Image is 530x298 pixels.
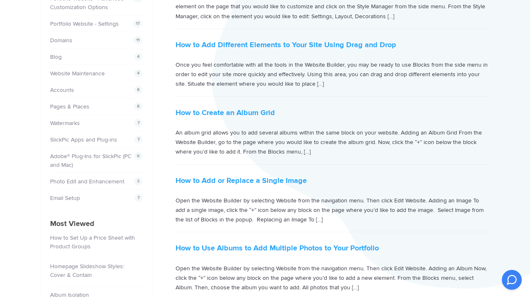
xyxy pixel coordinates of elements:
span: 11 [133,36,142,44]
a: Portfolio Website - Settings [50,20,119,27]
a: Accounts [50,87,74,94]
a: How to Use Albums to Add Multiple Photos to Your Portfolio [176,243,379,252]
span: 7 [135,135,142,144]
a: Adobe® Plug-Ins for SlickPic (PC and Mac) [50,153,131,168]
a: How to Create an Album Grid [176,108,275,117]
span: 8 [134,86,142,94]
span: 4 [134,53,142,61]
span: 8 [134,102,142,111]
p: An album grid allows you to add several albums within the same block on your website. Adding an A... [176,128,489,157]
span: 3 [134,177,142,185]
a: How to Set Up a Price Sheet with Product Groups [50,234,135,250]
p: Open the Website Builder by selecting Website from the navigation menu. Then click Edit Website. ... [176,196,489,225]
span: 4 [134,69,142,77]
a: Homepage Slideshow Styles: Cover & Contain [50,263,124,279]
a: How to Add Different Elements to Your Site Using Drag and Drop [176,40,396,49]
a: Watermarks [50,120,80,127]
span: 17 [133,19,142,28]
a: Photo Edit and Enhancement [50,178,124,185]
a: How to Add or Replace a Single Image [176,176,307,185]
p: Once you feel comfortable with all the tools in the Website Builder, you may be ready to use Bloc... [176,60,489,89]
a: Email Setup [50,195,80,202]
p: Open the Website Builder by selecting Website from the navigation menu. Then click Edit Website. ... [176,264,489,293]
a: Blog [50,53,62,60]
a: Website Maintenance [50,70,105,77]
h4: Most Viewed [50,218,145,229]
span: 7 [135,119,142,127]
span: 7 [135,194,142,202]
a: Pages & Places [50,103,89,110]
span: 6 [134,152,142,160]
a: Domains [50,37,72,44]
a: SlickPic Apps and Plug-ins [50,136,117,143]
